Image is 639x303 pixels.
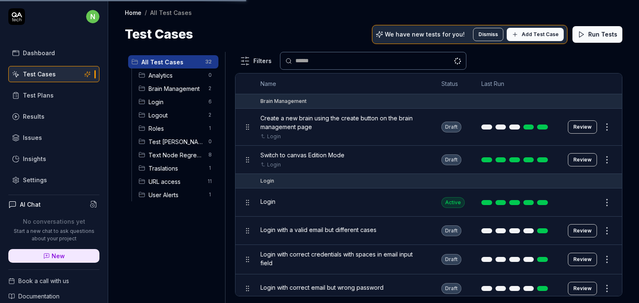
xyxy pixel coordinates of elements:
[252,73,433,94] th: Name
[473,28,503,41] button: Dismiss
[8,87,99,103] a: Test Plans
[149,191,203,199] span: User Alerts
[86,8,99,25] button: n
[205,137,215,147] span: 0
[235,109,622,146] tr: Create a new brain using the create button on the brain management pageLoginDraftReview
[135,122,218,135] div: Drag to reorderRoles1
[135,82,218,95] div: Drag to reorderBrain Management2
[135,161,218,175] div: Drag to reorderTraslations1
[267,161,281,169] a: Login
[507,28,564,41] button: Add Test Case
[205,97,215,107] span: 6
[23,70,56,78] div: Test Cases
[125,25,193,44] h1: Test Cases
[205,123,215,133] span: 1
[8,227,99,242] p: Start a new chat to ask questions about your project
[441,283,461,294] div: Draft
[23,91,54,100] div: Test Plans
[141,58,200,66] span: All Test Cases
[205,190,215,200] span: 1
[135,108,218,122] div: Drag to reorderLogout2
[568,224,597,237] button: Review
[205,163,215,173] span: 1
[8,172,99,188] a: Settings
[8,217,99,226] p: No conversations yet
[235,53,277,69] button: Filters
[8,276,99,285] a: Book a call with us
[23,112,45,121] div: Results
[205,70,215,80] span: 0
[260,151,344,159] span: Switch to canvas Edition Mode
[135,135,218,148] div: Drag to reorderTest [PERSON_NAME]0
[149,137,203,146] span: Test Allan
[135,148,218,161] div: Drag to reorderText Node Regression8
[23,154,46,163] div: Insights
[260,197,275,206] span: Login
[568,120,597,134] button: Review
[8,249,99,263] a: New
[149,124,203,133] span: Roles
[23,176,47,184] div: Settings
[568,153,597,166] button: Review
[149,177,203,186] span: URL access
[205,150,215,160] span: 8
[205,83,215,93] span: 2
[52,252,65,260] span: New
[572,26,622,43] button: Run Tests
[8,66,99,82] a: Test Cases
[260,250,425,267] span: Login with correct credentials with spaces in email input field
[8,45,99,61] a: Dashboard
[8,108,99,125] a: Results
[149,164,203,173] span: Traslations
[441,254,461,265] div: Draft
[441,122,461,132] div: Draft
[568,253,597,266] button: Review
[522,31,559,38] span: Add Test Case
[568,282,597,295] button: Review
[260,114,425,131] span: Create a new brain using the create button on the brain management page
[235,217,622,245] tr: Login with a valid email but different casesDraftReview
[125,8,141,17] a: Home
[433,73,473,94] th: Status
[149,98,203,106] span: Login
[235,188,622,217] tr: LoginActive
[135,188,218,201] div: Drag to reorderUser Alerts1
[441,154,461,165] div: Draft
[135,95,218,108] div: Drag to reorderLogin6
[473,73,560,94] th: Last Run
[441,197,465,208] div: Active
[385,32,465,37] p: We have new tests for you!
[235,245,622,274] tr: Login with correct credentials with spaces in email input fieldDraftReview
[260,177,274,185] div: Login
[18,292,59,301] span: Documentation
[135,68,218,82] div: Drag to reorderAnalytics0
[260,98,307,105] div: Brain Management
[20,200,41,209] h4: AI Chat
[86,10,99,23] span: n
[235,274,622,303] tr: Login with correct email but wrong passwordDraftReview
[18,276,69,285] span: Book a call with us
[260,225,376,234] span: Login with a valid email but different cases
[205,110,215,120] span: 2
[145,8,147,17] div: /
[235,146,622,174] tr: Switch to canvas Edition ModeLoginDraftReview
[135,175,218,188] div: Drag to reorderURL access11
[149,71,203,80] span: Analytics
[441,225,461,236] div: Draft
[204,176,215,186] span: 11
[23,49,55,57] div: Dashboard
[267,133,281,140] a: Login
[149,111,203,120] span: Logout
[23,133,42,142] div: Issues
[8,292,99,301] a: Documentation
[8,151,99,167] a: Insights
[149,151,203,159] span: Text Node Regression
[8,130,99,146] a: Issues
[202,57,215,67] span: 32
[150,8,192,17] div: All Test Cases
